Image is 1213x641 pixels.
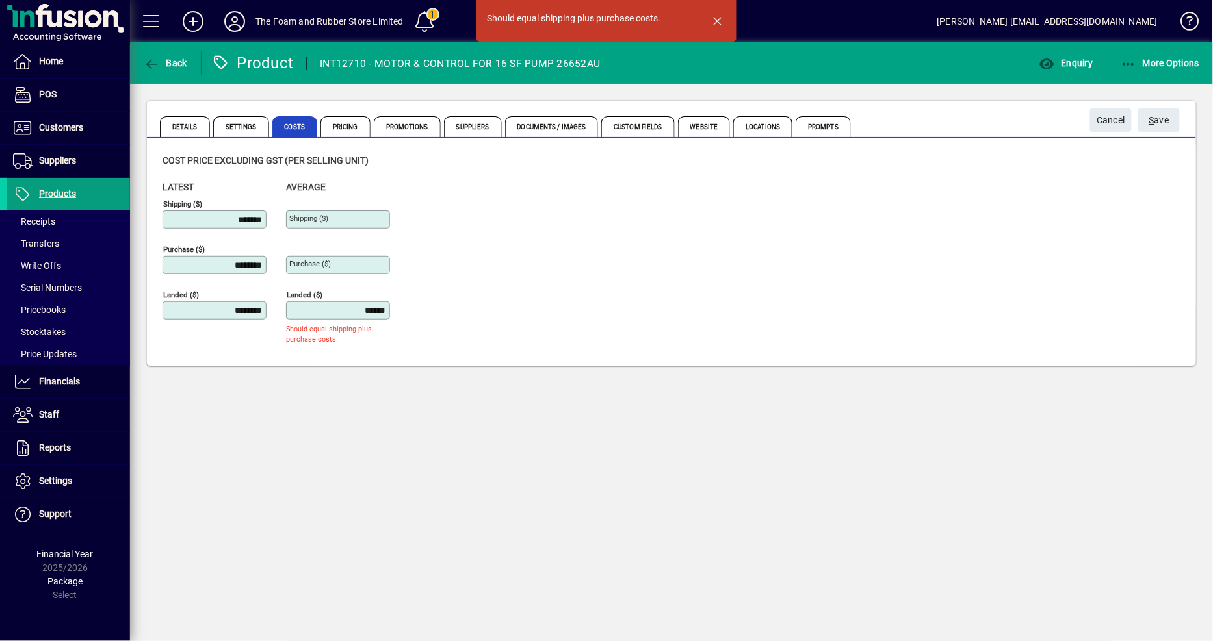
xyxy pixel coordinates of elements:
[13,349,77,359] span: Price Updates
[1036,51,1096,75] button: Enquiry
[678,116,731,137] span: Website
[289,214,328,223] mat-label: Shipping ($)
[13,238,59,249] span: Transfers
[13,283,82,293] span: Serial Numbers
[13,260,61,271] span: Write Offs
[160,116,210,137] span: Details
[39,89,57,99] span: POS
[39,122,83,132] span: Customers
[13,327,66,337] span: Stocktakes
[7,210,130,233] a: Receipts
[7,498,130,531] a: Support
[7,399,130,431] a: Staff
[47,576,83,586] span: Package
[163,245,205,254] mat-label: Purchase ($)
[7,79,130,111] a: POS
[7,432,130,464] a: Reports
[7,343,130,365] a: Price Updates
[7,299,130,321] a: Pricebooks
[163,155,369,166] span: Cost price excluding GST (per selling unit)
[937,11,1158,32] div: [PERSON_NAME] [EMAIL_ADDRESS][DOMAIN_NAME]
[211,53,294,73] div: Product
[7,233,130,255] a: Transfers
[374,116,441,137] span: Promotions
[39,442,71,453] span: Reports
[144,58,187,68] span: Back
[13,216,55,227] span: Receipts
[272,116,318,137] span: Costs
[7,255,130,277] a: Write Offs
[287,290,322,299] mat-label: Landed ($)
[7,465,130,497] a: Settings
[39,56,63,66] span: Home
[1138,108,1180,132] button: Save
[7,145,130,177] a: Suppliers
[39,475,72,486] span: Settings
[214,10,255,33] button: Profile
[1097,110,1125,131] span: Cancel
[7,366,130,398] a: Financials
[1149,110,1169,131] span: ave
[601,116,674,137] span: Custom Fields
[505,116,599,137] span: Documents / Images
[733,116,792,137] span: Locations
[39,509,72,519] span: Support
[213,116,269,137] span: Settings
[286,182,326,192] span: Average
[163,182,194,192] span: Latest
[39,409,59,420] span: Staff
[796,116,851,137] span: Prompts
[255,11,404,32] div: The Foam and Rubber Store Limited
[163,290,199,299] mat-label: Landed ($)
[444,116,502,137] span: Suppliers
[289,259,331,268] mat-label: Purchase ($)
[320,116,371,137] span: Pricing
[7,321,130,343] a: Stocktakes
[172,10,214,33] button: Add
[39,376,80,386] span: Financials
[1117,51,1203,75] button: More Options
[1121,58,1200,68] span: More Options
[320,53,600,74] div: INT12710 - MOTOR & CONTROL FOR 16 SF PUMP 26652AU
[130,51,202,75] app-page-header-button: Back
[37,549,94,559] span: Financial Year
[140,51,190,75] button: Back
[1171,3,1197,45] a: Knowledge Base
[7,45,130,78] a: Home
[1090,108,1132,132] button: Cancel
[13,305,66,315] span: Pricebooks
[1149,115,1154,125] span: S
[39,155,76,166] span: Suppliers
[7,112,130,144] a: Customers
[7,277,130,299] a: Serial Numbers
[39,188,76,199] span: Products
[1039,58,1093,68] span: Enquiry
[163,199,202,208] mat-label: Shipping ($)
